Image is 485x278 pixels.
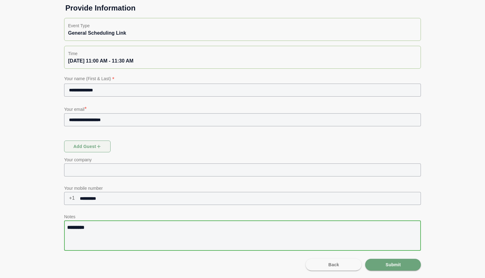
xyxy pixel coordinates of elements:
[68,29,417,37] div: General Scheduling Link
[306,259,361,271] button: Back
[68,22,417,29] p: Event Type
[385,259,401,271] span: Submit
[64,105,421,113] p: Your email
[328,259,339,271] span: Back
[68,57,417,65] div: [DATE] 11:00 AM - 11:30 AM
[64,156,421,163] p: Your company
[64,213,421,220] p: Notes
[64,192,75,204] span: +1
[68,50,417,57] p: Time
[64,75,421,84] p: Your name (First & Last)
[365,259,421,271] button: Submit
[64,141,111,152] button: Add guest
[64,185,421,192] p: Your mobile number
[60,3,425,13] h1: Provide Information
[73,141,102,152] span: Add guest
